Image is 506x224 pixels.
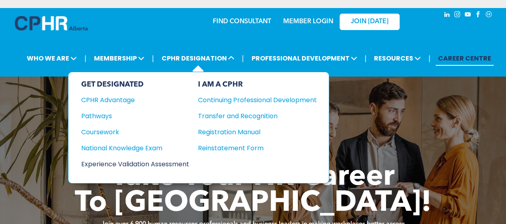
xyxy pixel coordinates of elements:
span: To [GEOGRAPHIC_DATA]! [75,189,432,218]
a: Coursework [81,127,189,137]
a: Pathways [81,111,189,121]
a: linkedin [443,10,452,21]
div: Reinstatement Form [198,143,305,153]
a: Social network [484,10,493,21]
span: PROFESSIONAL DEVELOPMENT [249,51,359,66]
div: Experience Validation Assessment [81,159,178,169]
div: Coursework [81,127,178,137]
a: FIND CONSULTANT [213,18,271,25]
a: JOIN [DATE] [340,14,400,30]
a: Continuing Professional Development [198,95,317,105]
div: Pathways [81,111,178,121]
div: GET DESIGNATED [81,80,189,89]
a: facebook [474,10,483,21]
li: | [242,50,244,67]
div: National Knowledge Exam [81,143,178,153]
div: Registration Manual [198,127,305,137]
div: CPHR Advantage [81,95,178,105]
a: National Knowledge Exam [81,143,189,153]
a: CPHR Advantage [81,95,189,105]
a: CAREER CENTRE [436,51,494,66]
span: JOIN [DATE] [351,18,388,26]
a: youtube [464,10,472,21]
a: MEMBER LOGIN [283,18,333,25]
div: Continuing Professional Development [198,95,305,105]
a: Registration Manual [198,127,317,137]
div: Transfer and Recognition [198,111,305,121]
li: | [84,50,86,67]
a: Transfer and Recognition [198,111,317,121]
li: | [152,50,154,67]
a: Reinstatement Form [198,143,317,153]
li: | [428,50,430,67]
a: Experience Validation Assessment [81,159,189,169]
span: CPHR DESIGNATION [159,51,237,66]
span: RESOURCES [372,51,423,66]
img: A blue and white logo for cp alberta [15,16,88,30]
span: WHO WE ARE [24,51,79,66]
a: instagram [453,10,462,21]
li: | [364,50,366,67]
div: I AM A CPHR [198,80,317,89]
span: MEMBERSHIP [92,51,147,66]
